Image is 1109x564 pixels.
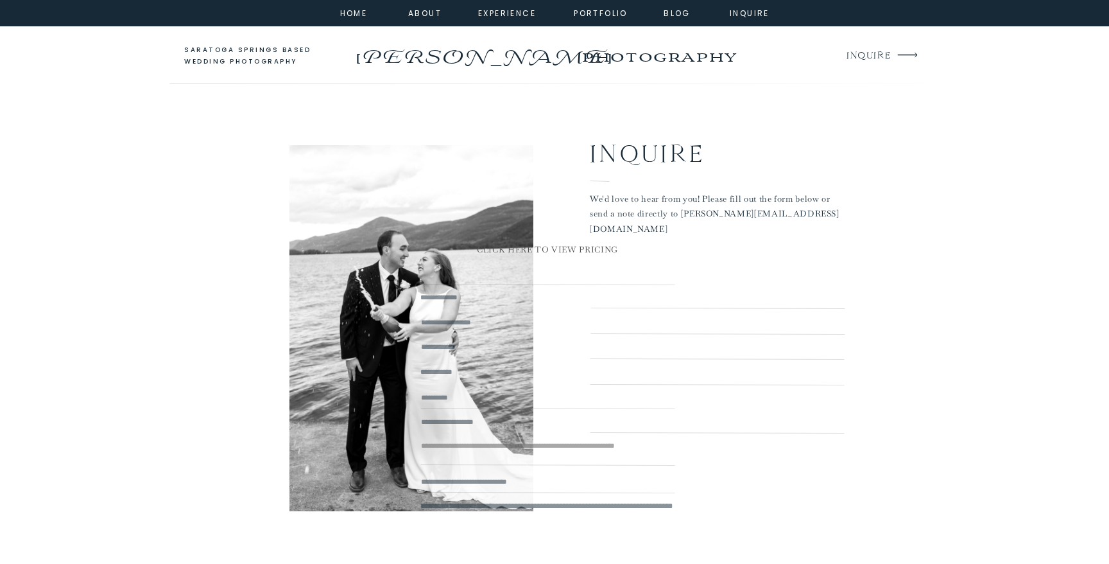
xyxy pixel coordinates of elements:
[847,48,890,65] a: INQUIRE
[478,6,530,18] a: experience
[184,44,335,68] a: saratoga springs based wedding photography
[408,6,437,18] a: about
[590,134,801,166] h2: Inquire
[726,6,773,18] a: inquire
[420,242,675,260] a: CLICK HERE TO VIEW PRICING
[352,42,614,62] a: [PERSON_NAME]
[573,6,628,18] a: portfolio
[590,191,844,228] p: We'd love to hear from you! Please fill out the form below or send a note directly to [PERSON_NAM...
[654,6,700,18] a: Blog
[336,6,371,18] a: home
[556,39,761,74] a: photography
